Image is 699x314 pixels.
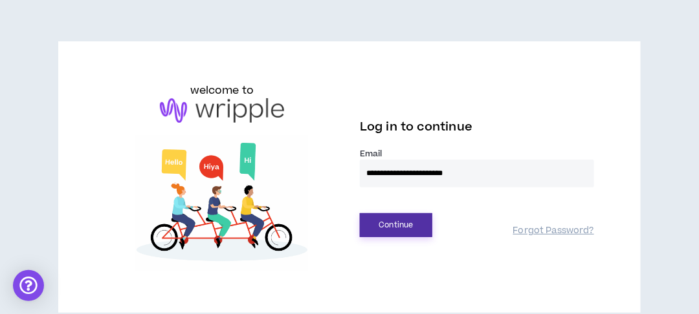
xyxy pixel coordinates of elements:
[360,148,594,160] label: Email
[160,98,284,123] img: logo-brand.png
[105,136,339,272] img: Welcome to Wripple
[360,213,432,237] button: Continue
[190,83,254,98] h6: welcome to
[513,225,594,237] a: Forgot Password?
[360,119,472,135] span: Log in to continue
[13,270,44,301] div: Open Intercom Messenger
